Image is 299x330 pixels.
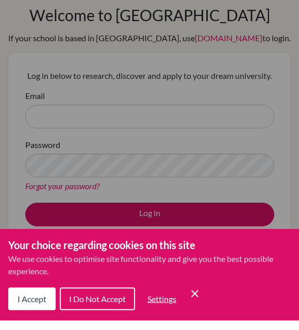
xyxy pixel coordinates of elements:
span: I Accept [18,303,46,313]
button: Settings [139,298,185,319]
span: I Do Not Accept [69,303,126,313]
button: I Accept [8,297,56,320]
span: Settings [147,303,176,313]
button: Save and close [189,297,201,309]
button: I Do Not Accept [60,297,135,320]
p: We use cookies to optimise site functionality and give you the best possible experience. [8,262,291,287]
h3: Your choice regarding cookies on this site [8,246,291,262]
